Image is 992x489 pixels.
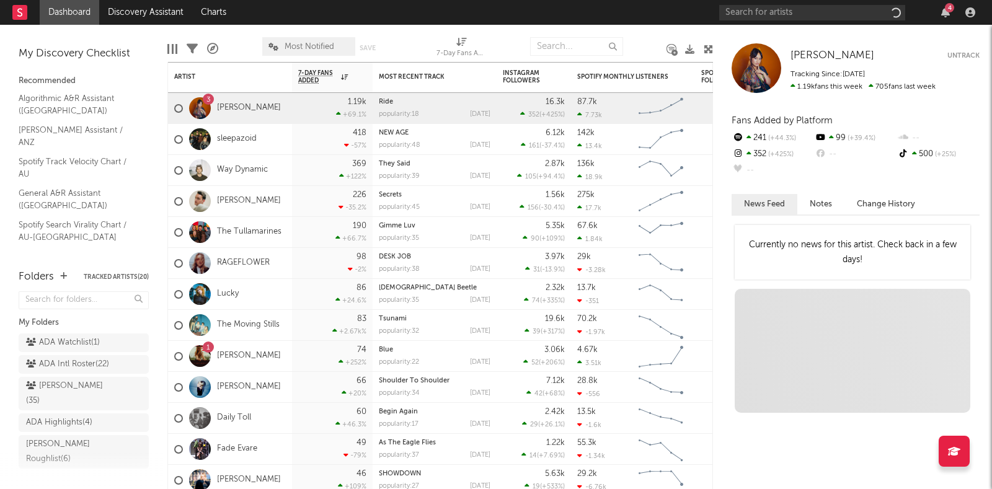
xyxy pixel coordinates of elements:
[846,135,875,142] span: +39.4 %
[633,124,689,155] svg: Chart title
[701,69,745,84] div: Spotify Followers
[339,172,366,180] div: +122 %
[379,192,490,198] div: Secrets
[353,129,366,137] div: 418
[339,358,366,366] div: +252 %
[379,452,419,459] div: popularity: 37
[379,192,402,198] a: Secrets
[766,135,796,142] span: +44.3 %
[379,408,418,415] a: Begin Again
[356,470,366,478] div: 46
[538,174,563,180] span: +94.4 %
[633,93,689,124] svg: Chart title
[541,112,563,118] span: +425 %
[577,204,601,212] div: 17.7k
[19,270,54,284] div: Folders
[217,475,281,485] a: [PERSON_NAME]
[379,130,490,136] div: NEW AGE
[357,346,366,354] div: 74
[26,437,113,467] div: [PERSON_NAME] Roughlist ( 6 )
[470,390,490,397] div: [DATE]
[814,146,897,162] div: --
[735,225,970,280] div: Currently no news for this artist. Check back in a few days!
[207,31,218,67] div: A&R Pipeline
[379,204,420,211] div: popularity: 45
[539,452,563,459] span: +7.69 %
[732,162,814,178] div: --
[525,174,536,180] span: 105
[335,296,366,304] div: +24.6 %
[541,359,563,366] span: +206 %
[436,46,486,61] div: 7-Day Fans Added (7-Day Fans Added)
[790,50,874,62] a: [PERSON_NAME]
[356,408,366,416] div: 60
[379,377,490,384] div: Shoulder To Shoulder
[285,43,334,51] span: Most Notified
[470,421,490,428] div: [DATE]
[436,31,486,67] div: 7-Day Fans Added (7-Day Fans Added)
[577,222,598,230] div: 67.6k
[357,315,366,323] div: 83
[524,296,565,304] div: ( )
[546,377,565,385] div: 7.12k
[379,284,477,291] a: [DEMOGRAPHIC_DATA] Beetle
[217,196,281,206] a: [PERSON_NAME]
[26,379,113,408] div: [PERSON_NAME] ( 35 )
[167,31,177,67] div: Edit Columns
[577,191,595,199] div: 275k
[577,315,597,323] div: 70.2k
[633,341,689,372] svg: Chart title
[19,355,149,374] a: ADA Intl Roster(22)
[379,266,420,273] div: popularity: 38
[577,346,598,354] div: 4.67k
[533,267,540,273] span: 31
[577,98,597,106] div: 87.7k
[174,73,267,81] div: Artist
[379,297,419,304] div: popularity: 35
[19,46,149,61] div: My Discovery Checklist
[470,266,490,273] div: [DATE]
[897,130,980,146] div: --
[379,439,490,446] div: As The Eagle Flies
[633,310,689,341] svg: Chart title
[19,315,149,330] div: My Folders
[933,151,956,158] span: +25 %
[633,248,689,279] svg: Chart title
[814,130,897,146] div: 99
[335,420,366,428] div: +46.3 %
[379,222,490,229] div: Gimme Luv
[19,74,149,89] div: Recommended
[790,83,936,90] span: 705 fans last week
[19,435,149,469] a: [PERSON_NAME] Roughlist(6)
[379,377,449,384] a: Shoulder To Shoulder
[19,123,136,149] a: [PERSON_NAME] Assistant / ANZ
[540,421,563,428] span: +26.1 %
[84,274,149,280] button: Tracked Artists(20)
[945,3,954,12] div: 4
[342,389,366,397] div: +20 %
[541,143,563,149] span: -37.4 %
[379,315,407,322] a: Tsunami
[352,160,366,168] div: 369
[546,98,565,106] div: 16.3k
[217,258,270,268] a: RAGEFLOWER
[633,403,689,434] svg: Chart title
[797,194,844,214] button: Notes
[332,327,366,335] div: +2.67k %
[530,421,538,428] span: 29
[379,346,393,353] a: Blue
[470,328,490,335] div: [DATE]
[542,328,563,335] span: +317 %
[379,390,420,397] div: popularity: 34
[298,69,338,84] span: 7-Day Fans Added
[633,217,689,248] svg: Chart title
[577,111,602,119] div: 7.73k
[353,222,366,230] div: 190
[529,143,539,149] span: 161
[26,357,109,372] div: ADA Intl Roster ( 22 )
[577,253,591,261] div: 29k
[633,186,689,217] svg: Chart title
[545,253,565,261] div: 3.97k
[217,227,281,237] a: The Tullamarines
[356,253,366,261] div: 98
